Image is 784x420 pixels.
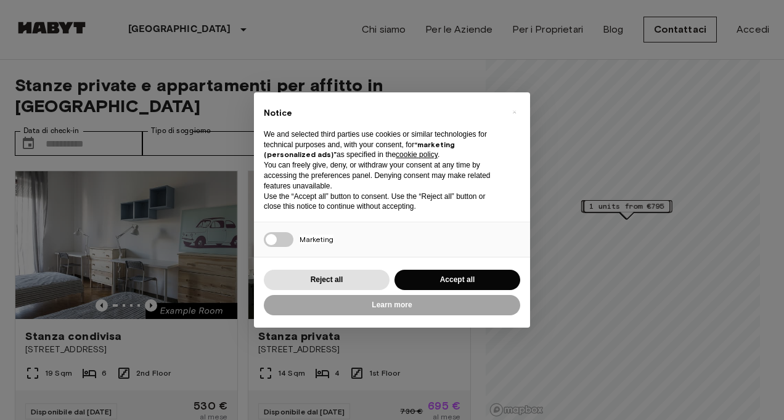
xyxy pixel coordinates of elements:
[504,102,524,122] button: Close this notice
[264,107,500,119] h2: Notice
[396,150,438,159] a: cookie policy
[394,270,520,290] button: Accept all
[264,192,500,212] p: Use the “Accept all” button to consent. Use the “Reject all” button or close this notice to conti...
[512,105,517,119] span: ×
[300,235,333,244] span: Marketing
[264,140,455,160] strong: “marketing (personalized ads)”
[264,295,520,315] button: Learn more
[264,270,390,290] button: Reject all
[264,129,500,160] p: We and selected third parties use cookies or similar technologies for technical purposes and, wit...
[264,160,500,191] p: You can freely give, deny, or withdraw your consent at any time by accessing the preferences pane...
